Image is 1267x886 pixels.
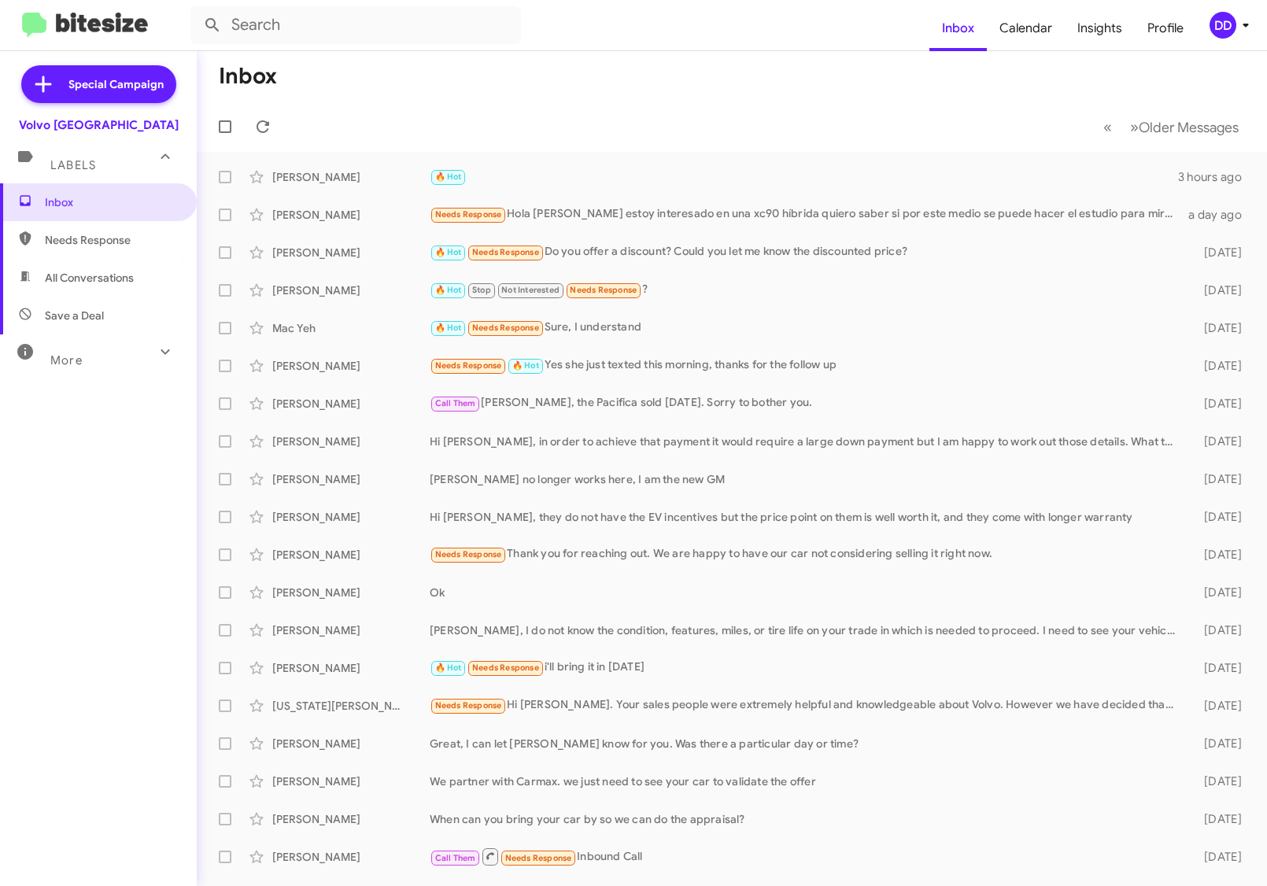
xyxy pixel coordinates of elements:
[272,849,430,865] div: [PERSON_NAME]
[272,434,430,449] div: [PERSON_NAME]
[435,700,502,711] span: Needs Response
[472,285,491,295] span: Stop
[272,811,430,827] div: [PERSON_NAME]
[435,247,462,257] span: 🔥 Hot
[272,169,430,185] div: [PERSON_NAME]
[1183,282,1254,298] div: [DATE]
[1178,169,1254,185] div: 3 hours ago
[1183,585,1254,600] div: [DATE]
[472,663,539,673] span: Needs Response
[430,773,1183,789] div: We partner with Carmax. we just need to see your car to validate the offer
[272,585,430,600] div: [PERSON_NAME]
[45,194,179,210] span: Inbox
[430,319,1183,337] div: Sure, I understand
[219,64,277,89] h1: Inbox
[430,736,1183,751] div: Great, I can let [PERSON_NAME] know for you. Was there a particular day or time?
[435,398,476,408] span: Call Them
[435,853,476,863] span: Call Them
[68,76,164,92] span: Special Campaign
[19,117,179,133] div: Volvo [GEOGRAPHIC_DATA]
[45,232,179,248] span: Needs Response
[1183,207,1254,223] div: a day ago
[272,622,430,638] div: [PERSON_NAME]
[570,285,637,295] span: Needs Response
[430,356,1183,375] div: Yes she just texted this morning, thanks for the follow up
[430,696,1183,714] div: Hi [PERSON_NAME]. Your sales people were extremely helpful and knowledgeable about Volvo. However...
[272,320,430,336] div: Mac Yeh
[1130,117,1139,137] span: »
[21,65,176,103] a: Special Campaign
[430,585,1183,600] div: Ok
[430,243,1183,261] div: Do you offer a discount? Could you let me know the discounted price?
[430,394,1183,412] div: [PERSON_NAME], the Pacifica sold [DATE]. Sorry to bother you.
[1121,111,1248,143] button: Next
[435,285,462,295] span: 🔥 Hot
[1183,622,1254,638] div: [DATE]
[430,545,1183,563] div: Thank you for reaching out. We are happy to have our car not considering selling it right now.
[45,308,104,323] span: Save a Deal
[435,172,462,182] span: 🔥 Hot
[501,285,560,295] span: Not Interested
[472,323,539,333] span: Needs Response
[272,245,430,260] div: [PERSON_NAME]
[472,247,539,257] span: Needs Response
[435,360,502,371] span: Needs Response
[272,207,430,223] div: [PERSON_NAME]
[505,853,572,863] span: Needs Response
[272,471,430,487] div: [PERSON_NAME]
[430,205,1183,223] div: Hola [PERSON_NAME] estoy interesado en una xc90 híbrida quiero saber si por este medio se puede h...
[1183,396,1254,412] div: [DATE]
[1065,6,1135,51] a: Insights
[430,434,1183,449] div: Hi [PERSON_NAME], in order to achieve that payment it would require a large down payment but I am...
[272,547,430,563] div: [PERSON_NAME]
[1183,471,1254,487] div: [DATE]
[1183,849,1254,865] div: [DATE]
[272,282,430,298] div: [PERSON_NAME]
[272,736,430,751] div: [PERSON_NAME]
[435,323,462,333] span: 🔥 Hot
[1095,111,1248,143] nav: Page navigation example
[1210,12,1236,39] div: DD
[430,509,1183,525] div: Hi [PERSON_NAME], they do not have the EV incentives but the price point on them is well worth it...
[1183,320,1254,336] div: [DATE]
[435,209,502,220] span: Needs Response
[1183,245,1254,260] div: [DATE]
[512,360,539,371] span: 🔥 Hot
[1183,660,1254,676] div: [DATE]
[50,353,83,367] span: More
[50,158,96,172] span: Labels
[272,698,430,714] div: [US_STATE][PERSON_NAME]
[1183,509,1254,525] div: [DATE]
[430,622,1183,638] div: [PERSON_NAME], I do not know the condition, features, miles, or tire life on your trade in which ...
[1196,12,1250,39] button: DD
[1183,698,1254,714] div: [DATE]
[272,358,430,374] div: [PERSON_NAME]
[1183,547,1254,563] div: [DATE]
[430,471,1183,487] div: [PERSON_NAME] no longer works here, I am the new GM
[272,396,430,412] div: [PERSON_NAME]
[430,659,1183,677] div: i'll bring it in [DATE]
[1139,119,1239,136] span: Older Messages
[1094,111,1121,143] button: Previous
[272,509,430,525] div: [PERSON_NAME]
[45,270,134,286] span: All Conversations
[1183,811,1254,827] div: [DATE]
[929,6,987,51] a: Inbox
[272,660,430,676] div: [PERSON_NAME]
[1183,773,1254,789] div: [DATE]
[1183,736,1254,751] div: [DATE]
[190,6,521,44] input: Search
[1183,358,1254,374] div: [DATE]
[435,549,502,559] span: Needs Response
[272,773,430,789] div: [PERSON_NAME]
[430,847,1183,866] div: Inbound Call
[987,6,1065,51] a: Calendar
[1135,6,1196,51] a: Profile
[435,663,462,673] span: 🔥 Hot
[430,281,1183,299] div: ?
[430,811,1183,827] div: When can you bring your car by so we can do the appraisal?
